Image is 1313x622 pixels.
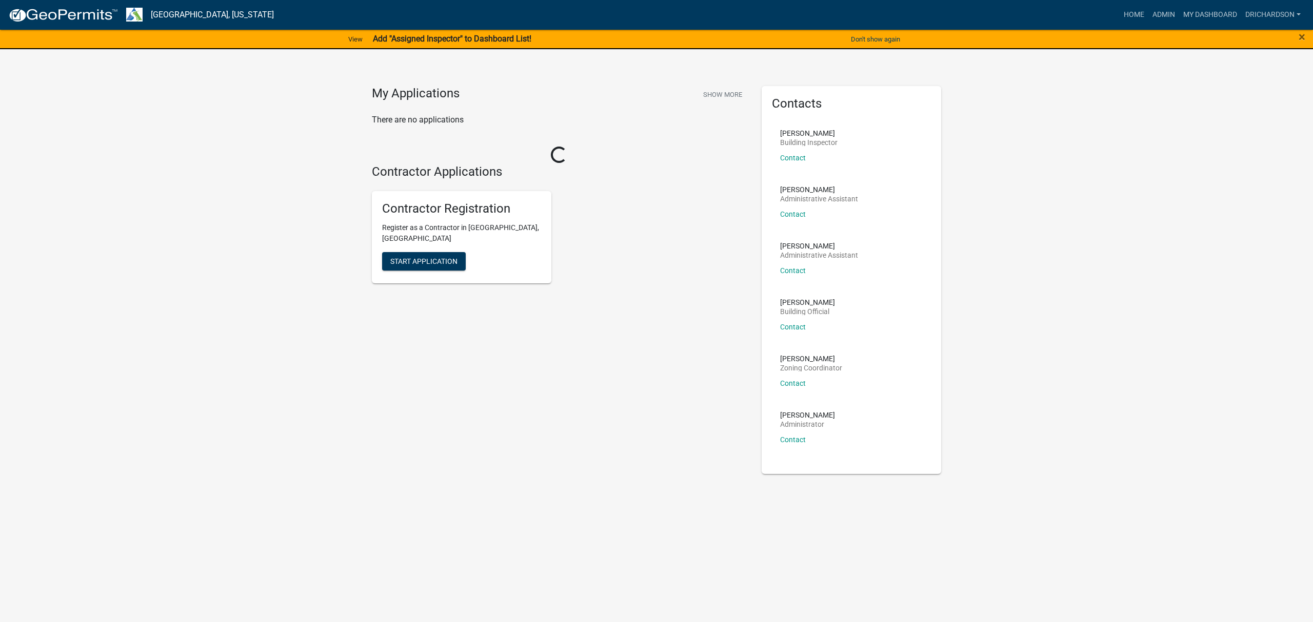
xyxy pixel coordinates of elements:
[780,355,842,362] p: [PERSON_NAME]
[382,222,541,244] p: Register as a Contractor in [GEOGRAPHIC_DATA], [GEOGRAPHIC_DATA]
[780,139,838,146] p: Building Inspector
[1299,30,1305,44] span: ×
[1299,31,1305,43] button: Close
[1148,5,1179,25] a: Admin
[780,308,835,315] p: Building Official
[373,34,531,44] strong: Add "Assigned Inspector" to Dashboard List!
[780,421,835,428] p: Administrator
[780,299,835,306] p: [PERSON_NAME]
[780,379,806,387] a: Contact
[780,210,806,218] a: Contact
[780,186,858,193] p: [PERSON_NAME]
[1120,5,1148,25] a: Home
[382,252,466,271] button: Start Application
[372,86,460,101] h4: My Applications
[847,31,904,48] button: Don't show again
[780,411,835,419] p: [PERSON_NAME]
[151,6,274,24] a: [GEOGRAPHIC_DATA], [US_STATE]
[382,201,541,216] h5: Contractor Registration
[372,114,746,126] p: There are no applications
[780,130,838,137] p: [PERSON_NAME]
[780,252,858,259] p: Administrative Assistant
[772,96,931,111] h5: Contacts
[699,86,746,103] button: Show More
[780,436,806,444] a: Contact
[1179,5,1241,25] a: My Dashboard
[780,154,806,162] a: Contact
[780,195,858,202] p: Administrative Assistant
[780,242,858,250] p: [PERSON_NAME]
[1241,5,1305,25] a: drichardson
[780,266,806,275] a: Contact
[390,257,457,265] span: Start Application
[344,31,367,48] a: View
[372,164,746,292] wm-workflow-list-section: Contractor Applications
[780,323,806,331] a: Contact
[126,8,143,22] img: Troup County, Georgia
[780,364,842,371] p: Zoning Coordinator
[372,164,746,179] h4: Contractor Applications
